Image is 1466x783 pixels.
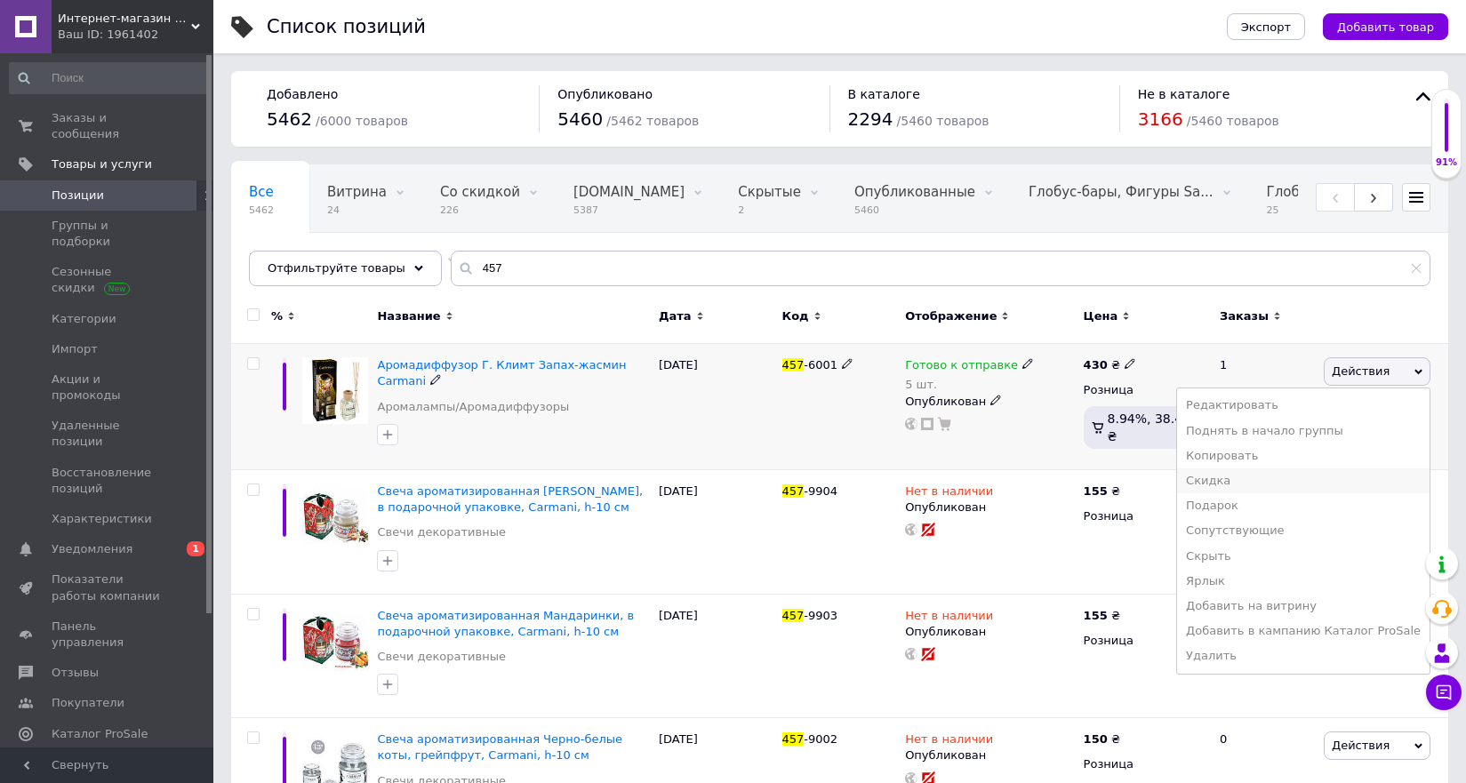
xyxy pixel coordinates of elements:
button: Экспорт [1227,13,1305,40]
span: Не в каталоге [1138,87,1230,101]
span: Опубликованные [854,184,975,200]
span: Добавлено [267,87,338,101]
b: 150 [1084,732,1108,746]
span: Заказы и сообщения [52,110,164,142]
span: Восстановление позиций [52,465,164,497]
span: Код [782,308,809,324]
li: Редактировать [1177,393,1430,418]
span: Экспорт [1241,20,1291,34]
img: Свеча ароматизированная Мандаринки, в подарочной упаковке, Carmani, h-10 см [302,608,368,674]
div: Глобус-бары, Фигуры Sabadin, Статуэтки Anglada, Морская тематика, Часы настольные, Вигрузка шахи ... [1011,165,1249,233]
span: / 6000 товаров [316,114,408,128]
span: 457 [782,732,805,746]
span: Группы и подборки [52,218,164,250]
div: [DATE] [654,470,778,595]
span: 24 [327,204,387,217]
button: Добавить товар [1323,13,1448,40]
li: Скрыть [1177,544,1430,569]
b: 155 [1084,609,1108,622]
span: Покупатели [52,695,124,711]
span: Отфильтруйте товары [268,261,405,275]
div: ₴ [1084,483,1120,499]
span: Все [249,184,274,200]
span: Нет в наличии [905,609,993,627]
a: Свечи декоративные [377,524,505,540]
span: Глобус бары, Глобус-ба... [1267,184,1446,200]
span: 457 [782,609,805,622]
span: / 5460 товаров [1187,114,1279,128]
li: Добавить на витрину [1177,594,1430,619]
a: Свеча ароматизированная [PERSON_NAME], в подарочной упаковке, Carmani, h-10 см [377,484,643,514]
div: Розница [1084,508,1205,524]
span: Глобус-бары, Фигуры Sa... [1029,184,1214,200]
span: Опубликовано [557,87,653,101]
div: 91% [1432,156,1461,169]
span: 2294 [848,108,893,130]
span: Удаленные позиции [52,418,164,450]
div: Розница [1084,382,1205,398]
span: Морские подарки, Опубл... [249,252,438,268]
span: Аромадиффузор Г. Климт Запах-жасмин Carmani [377,358,626,388]
span: Действия [1332,739,1390,752]
span: Скрытые [738,184,801,200]
span: Импорт [52,341,98,357]
div: ₴ [1084,731,1120,747]
span: Интернет-магазин подарков Present4you [58,11,191,27]
span: Показатели работы компании [52,571,164,603]
span: Цена [1084,308,1118,324]
img: Аромадиффузор Г. Климт Запах-жасмин Carmani [302,357,368,423]
div: 5 шт. [905,378,1034,391]
b: 430 [1084,358,1108,372]
img: Свеча ароматизированная Ваниль, в подарочной упаковке, Carmani, h-10 см [302,483,368,549]
div: Опубликован [905,394,1074,410]
div: Розница [1084,756,1205,772]
span: Отзывы [52,665,99,681]
li: Добавить в кампанию Каталог ProSale [1177,619,1430,643]
span: Со скидкой [440,184,520,200]
span: Добавить товар [1337,20,1434,34]
li: Удалить [1177,643,1430,668]
span: / 5462 товаров [606,114,699,128]
span: Позиции [52,188,104,204]
div: ₴ [1084,608,1120,624]
span: / 5460 товаров [897,114,989,128]
button: Чат с покупателем [1426,675,1462,710]
div: Опубликован [905,499,1074,515]
span: Нет в наличии [905,484,993,503]
a: Свеча ароматизированная Мандаринки, в подарочной упаковке, Carmani, h-10 см [377,609,634,638]
span: 2 [738,204,801,217]
span: 5462 [267,108,312,130]
span: Категории [52,311,116,327]
span: Каталог ProSale [52,726,148,742]
div: Морские подарки, Опубликованные, В наличии, Без характеристик [231,233,474,300]
input: Поиск [9,62,210,94]
span: 8.94%, 38.43 ₴ [1108,411,1190,443]
span: 1 [187,541,204,556]
span: Отображение [905,308,997,324]
span: Действия [1332,364,1390,378]
div: Розница [1084,633,1205,649]
span: % [271,308,283,324]
div: [DATE] [654,344,778,470]
li: Поднять в начало группы [1177,419,1430,443]
span: Нет в наличии [905,732,993,751]
input: Поиск по названию позиции, артикулу и поисковым запросам [451,251,1430,286]
div: Ваш ID: 1961402 [58,27,213,43]
span: 5460 [854,204,975,217]
span: Акции и промокоды [52,372,164,403]
span: 226 [440,204,520,217]
li: Подарок [1177,493,1430,518]
div: 1 [1209,344,1319,470]
span: Название [377,308,440,324]
a: Свеча ароматизированная Черно-белые коты, грейпфрут, Carmani, h-10 см [377,732,622,762]
li: Скидка [1177,468,1430,493]
span: 25 [1267,204,1446,217]
span: 457 [782,358,805,372]
span: Уведомления [52,541,132,557]
a: Свечи декоративные [377,649,505,665]
span: -6001 [804,358,837,372]
div: Опубликован [905,747,1074,763]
